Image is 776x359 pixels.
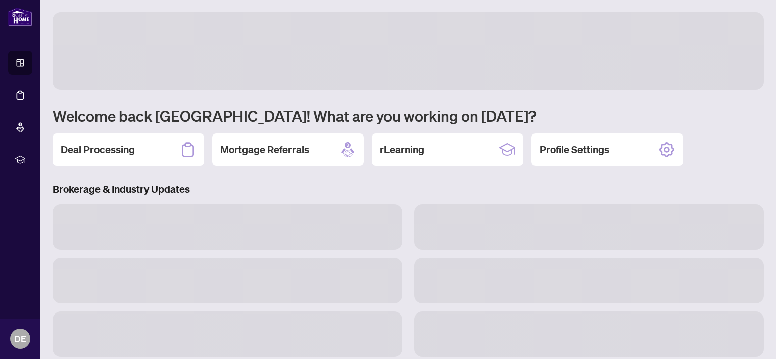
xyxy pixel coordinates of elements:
img: logo [8,8,32,26]
span: DE [14,332,26,346]
h1: Welcome back [GEOGRAPHIC_DATA]! What are you working on [DATE]? [53,106,764,125]
h2: Mortgage Referrals [220,143,309,157]
h2: Deal Processing [61,143,135,157]
h2: Profile Settings [540,143,609,157]
h2: rLearning [380,143,424,157]
h3: Brokerage & Industry Updates [53,182,764,196]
